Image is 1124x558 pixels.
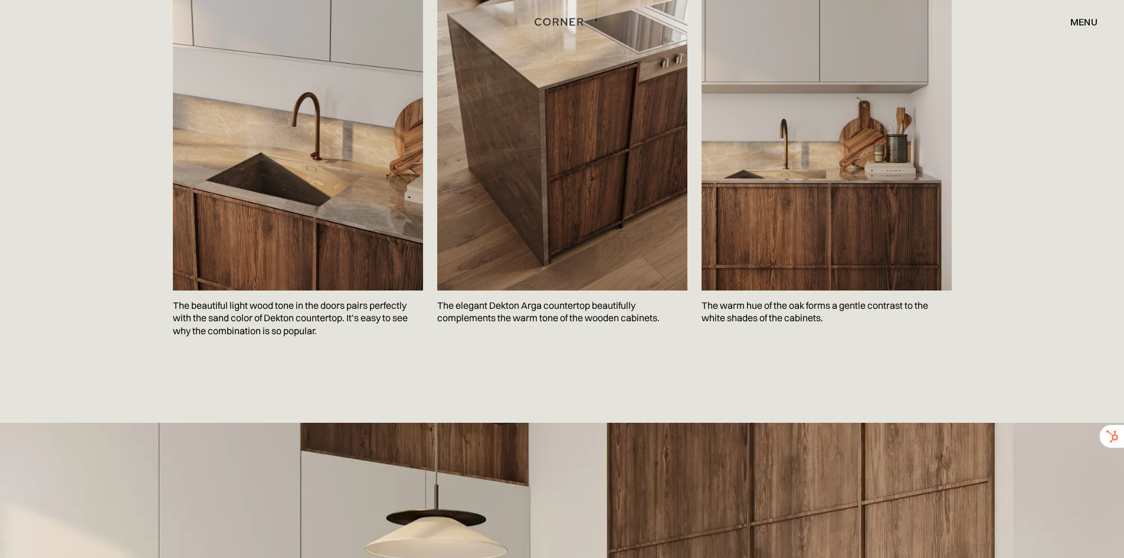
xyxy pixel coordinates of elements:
p: The beautiful light wood tone in the doors pairs perfectly with the sand color of Dekton countert... [173,291,423,347]
p: The warm hue of the oak forms a gentle contrast to the white shades of the cabinets. [702,291,952,334]
p: The elegant Dekton Arga countertop beautifully complements the warm tone of the wooden cabinets. [437,291,687,334]
div: menu [1070,17,1097,27]
a: home [520,14,604,30]
div: menu [1059,12,1097,32]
